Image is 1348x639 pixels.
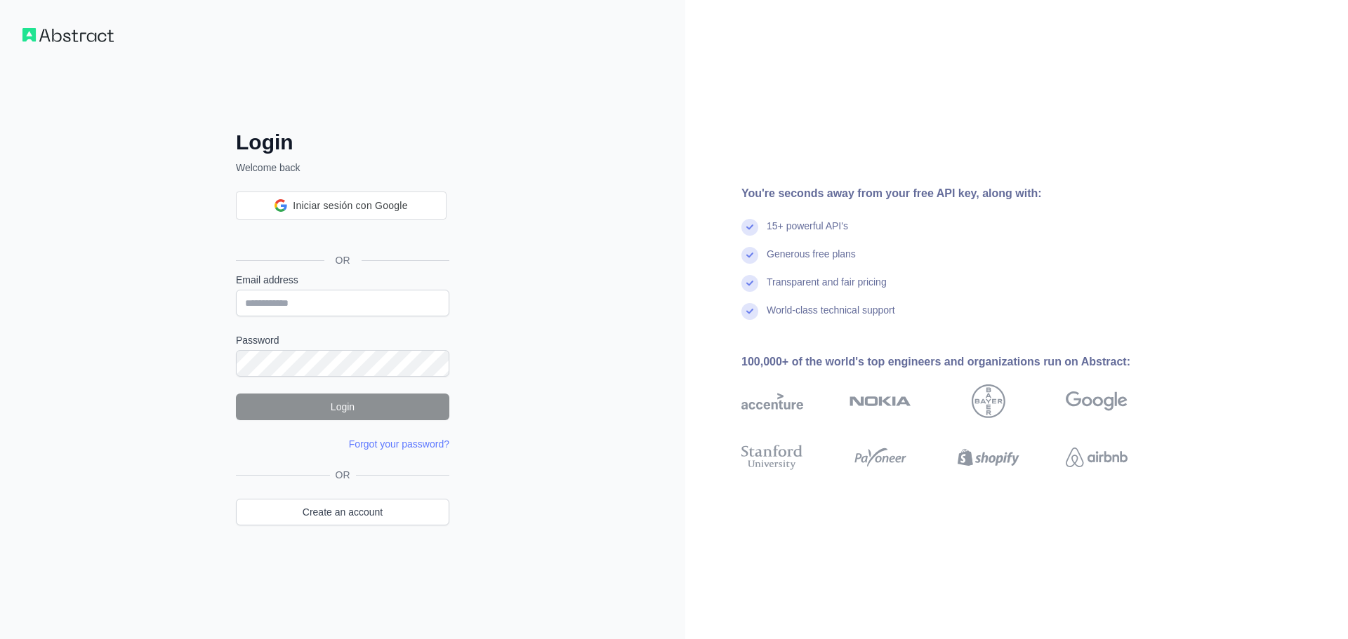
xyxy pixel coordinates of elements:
[236,499,449,525] a: Create an account
[229,218,454,249] iframe: Botón Iniciar sesión con Google
[958,442,1019,473] img: shopify
[236,394,449,420] button: Login
[741,303,758,320] img: check mark
[293,199,407,213] span: Iniciar sesión con Google
[850,442,911,473] img: payoneer
[22,28,114,42] img: Workflow
[767,219,848,247] div: 15+ powerful API's
[972,384,1005,418] img: bayer
[767,303,895,331] div: World-class technical support
[236,273,449,287] label: Email address
[236,161,449,175] p: Welcome back
[236,333,449,347] label: Password
[741,275,758,292] img: check mark
[741,384,803,418] img: accenture
[741,247,758,264] img: check mark
[767,247,856,275] div: Generous free plans
[741,442,803,473] img: stanford university
[1066,384,1128,418] img: google
[330,468,356,482] span: OR
[767,275,887,303] div: Transparent and fair pricing
[741,354,1172,370] div: 100,000+ of the world's top engineers and organizations run on Abstract:
[236,191,447,220] div: Iniciar sesión con Google
[741,219,758,236] img: check mark
[741,185,1172,202] div: You're seconds away from your free API key, along with:
[324,253,362,267] span: OR
[349,438,449,450] a: Forgot your password?
[850,384,911,418] img: nokia
[1066,442,1128,473] img: airbnb
[236,130,449,155] h2: Login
